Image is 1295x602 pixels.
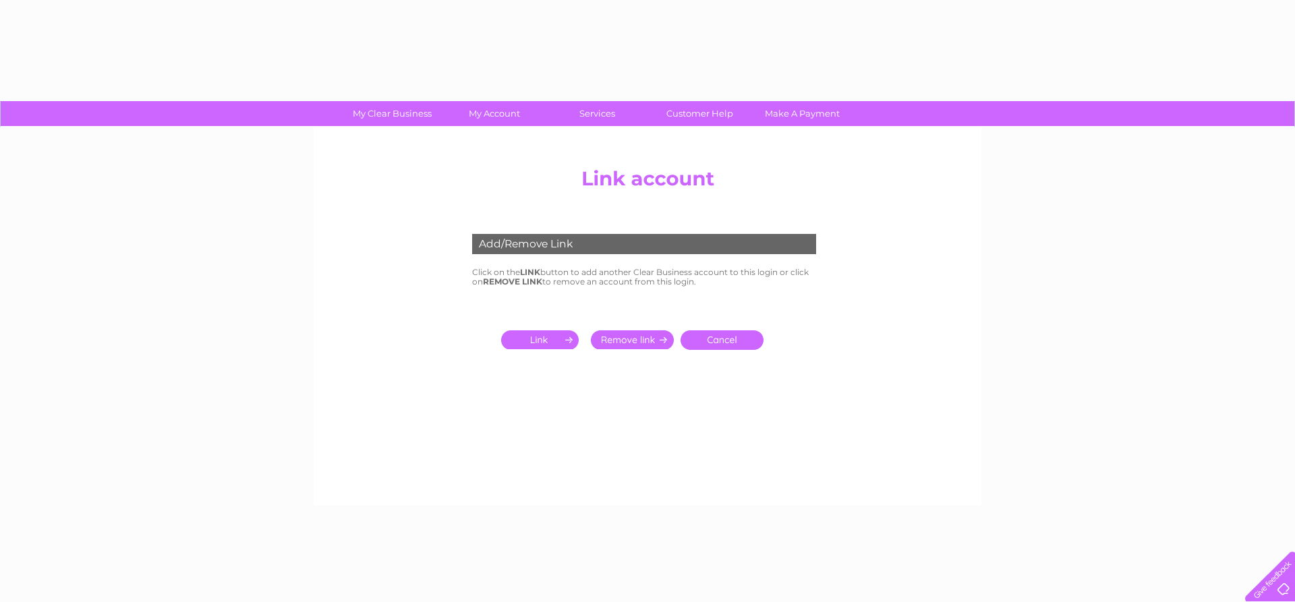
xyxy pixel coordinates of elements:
[644,101,755,126] a: Customer Help
[501,330,584,349] input: Submit
[591,330,674,349] input: Submit
[439,101,550,126] a: My Account
[472,234,816,254] div: Add/Remove Link
[681,330,764,350] a: Cancel
[337,101,448,126] a: My Clear Business
[520,267,540,277] b: LINK
[747,101,858,126] a: Make A Payment
[483,276,542,287] b: REMOVE LINK
[542,101,653,126] a: Services
[469,264,826,290] td: Click on the button to add another Clear Business account to this login or click on to remove an ...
